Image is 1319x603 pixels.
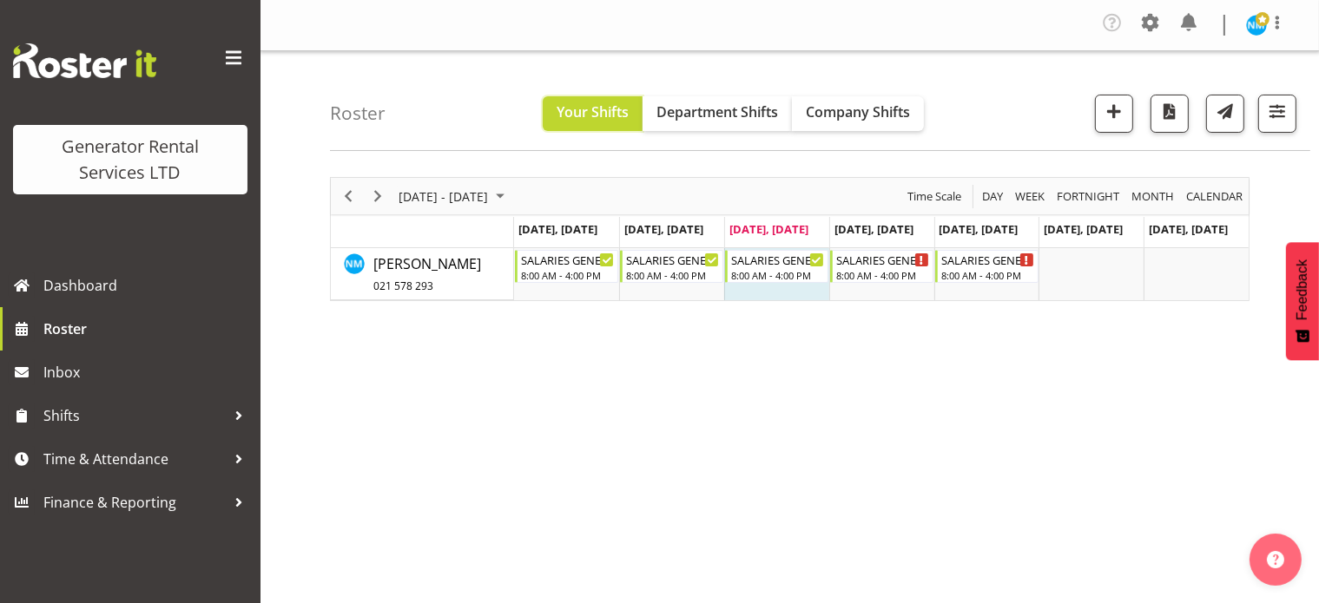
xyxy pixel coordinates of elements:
div: Generator Rental Services LTD [30,134,230,186]
span: Inbox [43,359,252,385]
button: Your Shifts [543,96,643,131]
span: calendar [1184,186,1244,207]
span: Week [1013,186,1046,207]
button: Fortnight [1054,186,1123,207]
span: Company Shifts [806,102,910,121]
span: [PERSON_NAME] [373,254,481,294]
div: SALARIES GENERAL SHIFT (LEAVE ALONE) [836,251,929,268]
span: [DATE], [DATE] [940,221,1019,237]
div: Nick McDonald"s event - SALARIES GENERAL SHIFT (LEAVE ALONE) Begin From Tuesday, August 26, 2025 ... [620,250,723,283]
button: Feedback - Show survey [1286,242,1319,360]
span: Department Shifts [656,102,778,121]
span: Finance & Reporting [43,489,226,515]
div: Nick McDonald"s event - SALARIES GENERAL SHIFT (LEAVE ALONE) Begin From Wednesday, August 27, 202... [725,250,828,283]
span: Day [980,186,1005,207]
td: Nick McDonald resource [331,248,514,300]
button: Time Scale [905,186,965,207]
span: [DATE], [DATE] [624,221,703,237]
span: [DATE], [DATE] [1149,221,1228,237]
span: [DATE] - [DATE] [397,186,490,207]
div: SALARIES GENERAL SHIFT (LEAVE ALONE) [731,251,824,268]
div: Nick McDonald"s event - SALARIES GENERAL SHIFT (LEAVE ALONE) Begin From Monday, August 25, 2025 a... [515,250,618,283]
div: Timeline Week of August 27, 2025 [330,177,1250,301]
div: Nick McDonald"s event - SALARIES GENERAL SHIFT (LEAVE ALONE) Begin From Friday, August 29, 2025 a... [935,250,1039,283]
button: Timeline Week [1012,186,1048,207]
span: Fortnight [1055,186,1121,207]
button: Next [366,186,390,207]
span: [DATE], [DATE] [1044,221,1123,237]
h4: Roster [330,103,386,123]
div: 8:00 AM - 4:00 PM [941,268,1034,282]
button: Previous [337,186,360,207]
button: Department Shifts [643,96,792,131]
div: Next [363,178,392,214]
span: Dashboard [43,272,252,298]
div: 8:00 AM - 4:00 PM [626,268,719,282]
button: Month [1184,186,1246,207]
span: Your Shifts [557,102,629,121]
span: Time Scale [906,186,963,207]
div: SALARIES GENERAL SHIFT (LEAVE ALONE) [521,251,614,268]
img: Rosterit website logo [13,43,156,78]
div: 8:00 AM - 4:00 PM [521,268,614,282]
a: [PERSON_NAME]021 578 293 [373,253,481,295]
table: Timeline Week of August 27, 2025 [514,248,1249,300]
button: August 25 - 31, 2025 [396,186,512,207]
div: Nick McDonald"s event - SALARIES GENERAL SHIFT (LEAVE ALONE) Begin From Thursday, August 28, 2025... [830,250,933,283]
span: [DATE], [DATE] [729,221,808,237]
span: Month [1130,186,1176,207]
img: nick-mcdonald10123.jpg [1246,15,1267,36]
span: Shifts [43,403,226,429]
div: Previous [333,178,363,214]
button: Timeline Month [1129,186,1177,207]
button: Add a new shift [1095,95,1133,133]
div: SALARIES GENERAL SHIFT (LEAVE ALONE) [941,251,1034,268]
button: Timeline Day [979,186,1006,207]
button: Send a list of all shifts for the selected filtered period to all rostered employees. [1206,95,1244,133]
span: [DATE], [DATE] [834,221,913,237]
div: 8:00 AM - 4:00 PM [836,268,929,282]
div: SALARIES GENERAL SHIFT (LEAVE ALONE) [626,251,719,268]
span: Time & Attendance [43,446,226,472]
button: Download a PDF of the roster according to the set date range. [1151,95,1189,133]
span: Roster [43,316,252,342]
img: help-xxl-2.png [1267,551,1284,568]
button: Company Shifts [792,96,924,131]
button: Filter Shifts [1258,95,1296,133]
span: [DATE], [DATE] [518,221,597,237]
div: 8:00 AM - 4:00 PM [731,268,824,282]
span: Feedback [1295,259,1310,320]
span: 021 578 293 [373,279,433,293]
